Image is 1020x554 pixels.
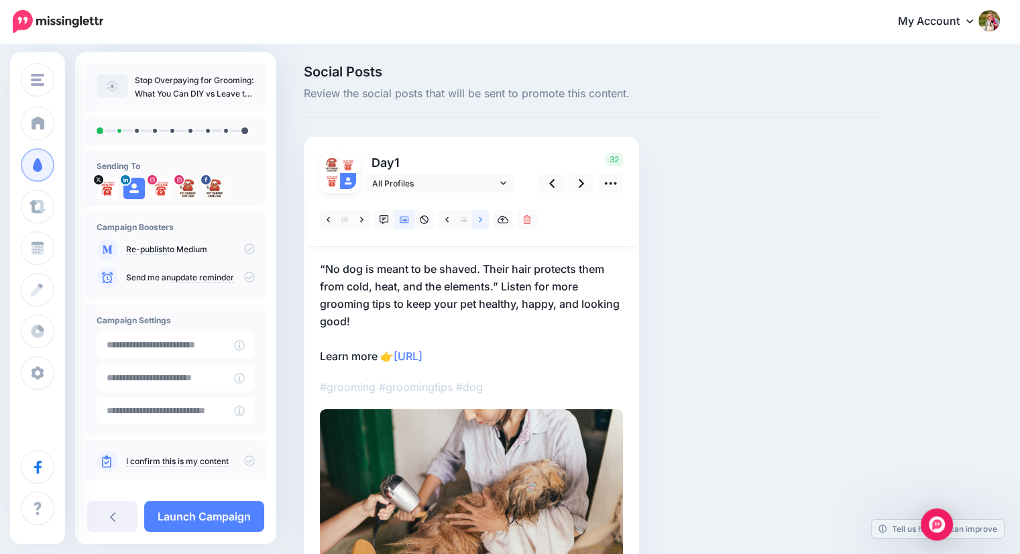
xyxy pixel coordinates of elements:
h4: Campaign Boosters [97,222,255,232]
img: 531154650_736810709277576_2362990685725120795_n-bsa146014.jpg [324,157,340,173]
p: “No dog is meant to be shaved. Their hair protects them from cold, heat, and the elements.” Liste... [320,260,623,365]
span: 32 [606,153,623,166]
a: Re-publish [126,244,167,255]
span: All Profiles [372,176,497,190]
p: Stop Overpaying for Grooming: What You Can DIY vs Leave to the Pros [135,74,255,101]
p: to Medium [126,243,255,256]
p: Send me an [126,272,255,284]
p: #grooming #groomingtips #dog [320,378,623,396]
img: 531154650_736810709277576_2362990685725120795_n-bsa146014.jpg [204,178,225,199]
img: 531873467_17966586800948456_5519427107029201925_n-bsa154701.jpg [177,178,199,199]
img: user_default_image.png [123,178,145,199]
img: ik06D9_1-3689.jpg [340,157,356,173]
img: ik06D9_1-3689.jpg [97,178,118,199]
span: Social Posts [304,65,881,78]
img: Missinglettr [13,10,103,33]
a: [URL] [394,349,422,363]
p: Day [365,153,515,172]
a: My Account [885,5,1000,38]
img: 527206035_17965650560948456_4014016435032819939_n-bsa146067.jpg [324,173,340,189]
img: article-default-image-icon.png [97,74,128,98]
img: 527206035_17965650560948456_4014016435032819939_n-bsa146067.jpg [150,178,172,199]
a: update reminder [171,272,234,283]
h4: Sending To [97,161,255,171]
a: All Profiles [365,174,513,193]
span: 1 [394,156,400,170]
img: user_default_image.png [340,173,356,189]
div: Open Intercom Messenger [921,508,953,541]
h4: Campaign Settings [97,315,255,325]
span: Review the social posts that will be sent to promote this content. [304,85,881,103]
a: Tell us how we can improve [872,520,1004,538]
img: menu.png [31,74,44,86]
a: I confirm this is my content [126,456,229,467]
